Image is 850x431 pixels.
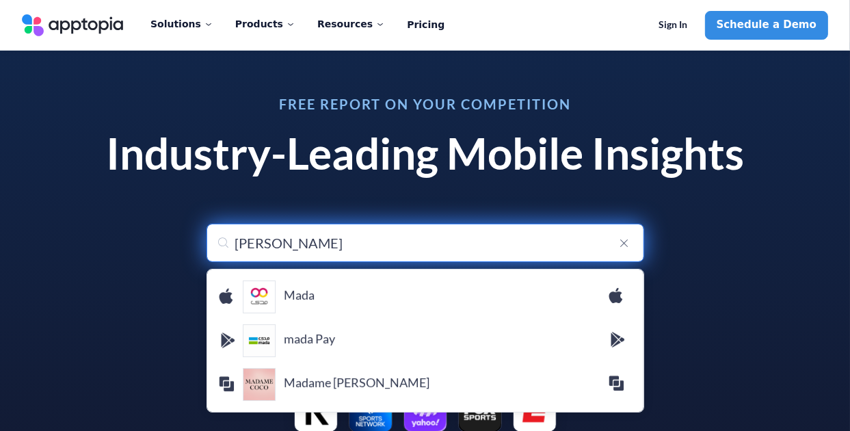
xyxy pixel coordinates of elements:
[90,127,760,180] h1: Industry-Leading Mobile Insights
[243,368,276,401] div: Madame Coco
[659,19,688,31] span: Sign In
[207,319,643,363] a: mada Pay iconmada Pay
[317,10,385,38] div: Resources
[284,375,608,390] h4: Madame [PERSON_NAME]
[90,97,760,111] h3: Free Report on Your Competition
[284,287,608,302] h4: Mada
[243,280,276,313] div: Mada
[207,275,643,319] a: Mada iconMada
[207,363,643,406] a: Madame Coco iconMadame [PERSON_NAME]
[648,11,700,40] a: Sign In
[284,331,608,346] h4: mada Pay
[235,10,295,38] div: Products
[243,324,276,357] div: mada Pay
[207,269,644,413] ul: menu-options
[243,324,276,357] img: mada Pay icon
[705,11,828,40] a: Schedule a Demo
[207,224,644,262] input: Search for your app
[407,11,444,40] a: Pricing
[90,361,760,373] p: Run a report on popular apps
[243,280,276,313] img: Mada icon
[243,368,276,401] img: Madame Coco icon
[150,10,213,38] div: Solutions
